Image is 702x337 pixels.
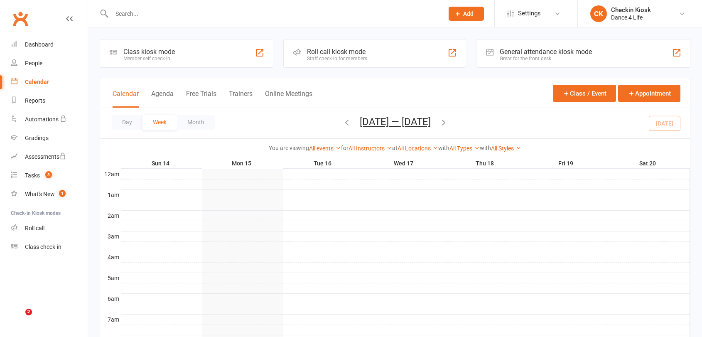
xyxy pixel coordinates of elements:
a: Tasks 3 [11,166,88,185]
span: 2 [25,309,32,315]
button: Trainers [229,90,253,108]
button: [DATE] — [DATE] [360,116,431,128]
span: Settings [518,4,541,23]
button: Agenda [151,90,174,108]
div: Dashboard [25,41,54,48]
iframe: Intercom live chat [8,309,28,329]
a: Automations [11,110,88,129]
th: Tue 16 [283,158,364,169]
a: Roll call [11,219,88,238]
div: Roll call [25,225,44,231]
a: People [11,54,88,73]
button: Add [449,7,484,21]
span: 1 [59,190,66,197]
div: Gradings [25,135,49,141]
th: 5am [100,273,121,283]
div: General attendance kiosk mode [500,48,592,56]
div: Dance 4 Life [611,14,651,21]
button: Online Meetings [265,90,312,108]
div: People [25,60,42,66]
div: Tasks [25,172,40,179]
th: Fri 19 [526,158,607,169]
a: All Styles [491,145,521,152]
strong: with [480,145,491,151]
div: Calendar [25,79,49,85]
a: Calendar [11,73,88,91]
a: Dashboard [11,35,88,54]
div: Staff check-in for members [307,56,367,61]
a: Assessments [11,148,88,166]
span: Add [463,10,474,17]
a: All events [309,145,341,152]
a: Class kiosk mode [11,238,88,256]
button: Calendar [113,90,139,108]
div: Automations [25,116,59,123]
button: Appointment [618,85,680,102]
div: Member self check-in [123,56,175,61]
div: CK [590,5,607,22]
input: Search... [109,8,438,20]
strong: with [438,145,449,151]
th: Thu 18 [445,158,526,169]
th: 6am [100,293,121,304]
div: Class check-in [25,244,61,250]
th: 12am [100,169,121,179]
span: 3 [45,171,52,178]
th: 1am [100,189,121,200]
button: Day [112,115,142,130]
th: Wed 17 [364,158,445,169]
th: 2am [100,210,121,221]
button: Week [142,115,177,130]
th: Sun 14 [121,158,202,169]
a: All Instructors [349,145,392,152]
div: Class kiosk mode [123,48,175,56]
button: Month [177,115,215,130]
th: 7am [100,314,121,325]
th: Mon 15 [202,158,283,169]
strong: at [392,145,398,151]
a: Gradings [11,129,88,148]
div: Great for the front desk [500,56,592,61]
strong: for [341,145,349,151]
a: Reports [11,91,88,110]
button: Free Trials [186,90,216,108]
button: Class / Event [553,85,616,102]
th: 4am [100,252,121,262]
div: Checkin Kiosk [611,6,651,14]
div: Assessments [25,153,66,160]
a: What's New1 [11,185,88,204]
a: All Types [449,145,480,152]
strong: You are viewing [269,145,309,151]
th: Sat 20 [607,158,690,169]
a: Clubworx [10,8,31,29]
div: What's New [25,191,55,197]
div: Roll call kiosk mode [307,48,367,56]
th: 3am [100,231,121,241]
a: All Locations [398,145,438,152]
div: Reports [25,97,45,104]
